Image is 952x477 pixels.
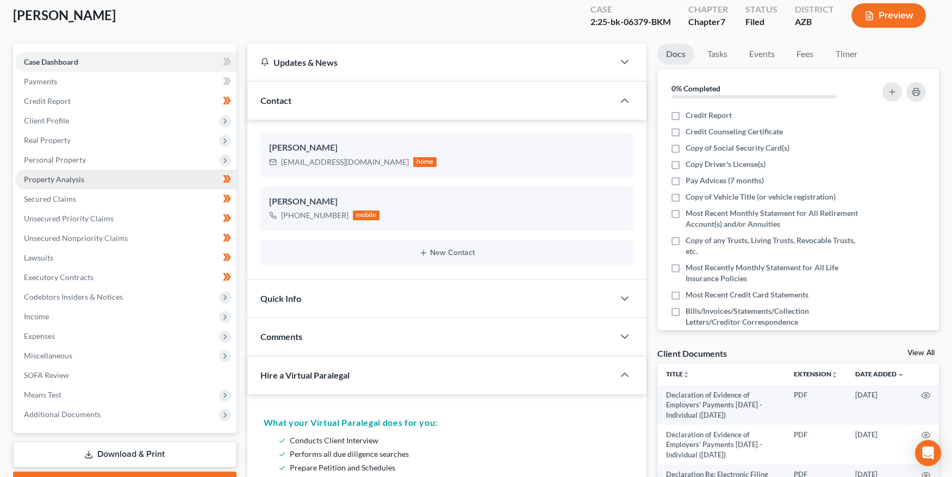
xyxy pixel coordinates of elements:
i: unfold_more [683,371,689,378]
a: Docs [657,44,694,65]
span: Personal Property [24,155,86,164]
div: [PHONE_NUMBER] [281,210,349,221]
span: Most Recent Monthly Statement for All Retirement Account(s) and/or Annuities [686,208,860,230]
span: Contact [260,95,291,106]
i: expand_more [898,371,904,378]
span: Copy of any Trusts, Living Trusts, Revocable Trusts, etc. [686,235,860,257]
a: Secured Claims [15,189,237,209]
span: Copy Driver's License(s) [686,159,766,170]
a: Tasks [699,44,736,65]
a: Titleunfold_more [666,370,689,378]
td: Declaration of Evidence of Employers' Payments [DATE] - Individual ([DATE]) [657,385,785,425]
td: PDF [785,385,847,425]
span: Payments [24,77,57,86]
span: Executory Contracts [24,272,94,282]
span: Most Recently Monthly Statement for All Life Insurance Policies [686,262,860,284]
li: Conducts Client Interview [290,433,626,447]
div: Chapter [688,16,728,28]
td: [DATE] [847,385,913,425]
a: Date Added expand_more [855,370,904,378]
a: Download & Print [13,442,237,467]
div: Open Intercom Messenger [915,440,941,466]
td: [DATE] [847,425,913,464]
a: Property Analysis [15,170,237,189]
div: [PERSON_NAME] [269,141,625,154]
div: Status [745,3,777,16]
span: SOFA Review [24,370,69,380]
a: Timer [827,44,866,65]
i: unfold_more [831,371,838,378]
span: Additional Documents [24,410,101,419]
li: Performs all due diligence searches [290,447,626,461]
td: Declaration of Evidence of Employers' Payments [DATE] - Individual ([DATE]) [657,425,785,464]
a: Fees [788,44,823,65]
a: Lawsuits [15,248,237,268]
div: District [795,3,834,16]
span: Means Test [24,390,61,399]
a: Credit Report [15,91,237,111]
span: Unsecured Nonpriority Claims [24,233,128,243]
div: 2:25-bk-06379-BKM [590,16,671,28]
a: Unsecured Priority Claims [15,209,237,228]
a: Executory Contracts [15,268,237,287]
button: New Contact [269,249,625,257]
div: Case [590,3,671,16]
div: mobile [353,210,380,220]
a: Events [741,44,783,65]
span: Real Property [24,135,71,145]
a: Unsecured Nonpriority Claims [15,228,237,248]
span: Lawsuits [24,253,53,262]
span: Copy of Vehicle Title (or vehicle registration) [686,191,836,202]
span: Expenses [24,331,55,340]
div: Filed [745,16,777,28]
span: Pay Advices (7 months) [686,175,764,186]
div: [PERSON_NAME] [269,195,625,208]
td: PDF [785,425,847,464]
span: Quick Info [260,293,301,303]
span: Case Dashboard [24,57,78,66]
span: Property Analysis [24,175,84,184]
h5: What your Virtual Paralegal does for you: [264,416,630,429]
span: Hire a Virtual Paralegal [260,370,350,380]
span: Credit Report [686,110,732,121]
div: Client Documents [657,348,727,359]
li: Prepare Petition and Schedules [290,461,626,474]
button: Preview [851,3,926,28]
span: Credit Counseling Certificate [686,126,783,137]
span: Credit Report [24,96,71,106]
div: Updates & News [260,57,601,68]
span: 7 [720,16,725,27]
strong: 0% Completed [671,84,720,93]
a: View All [907,349,935,357]
a: Payments [15,72,237,91]
span: [PERSON_NAME] [13,7,116,23]
div: home [413,157,437,167]
span: Comments [260,331,302,342]
div: [EMAIL_ADDRESS][DOMAIN_NAME] [281,157,409,168]
span: Secured Claims [24,194,76,203]
span: Most Recent Credit Card Statements [686,289,808,300]
div: Chapter [688,3,728,16]
span: Copy of Social Security Card(s) [686,143,789,153]
a: Case Dashboard [15,52,237,72]
a: SOFA Review [15,366,237,385]
span: Codebtors Insiders & Notices [24,292,123,301]
div: AZB [795,16,834,28]
span: Client Profile [24,116,69,125]
span: Unsecured Priority Claims [24,214,114,223]
span: Miscellaneous [24,351,72,360]
a: Extensionunfold_more [794,370,838,378]
span: Bills/Invoices/Statements/Collection Letters/Creditor Correspondence [686,306,860,327]
span: Income [24,312,49,321]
